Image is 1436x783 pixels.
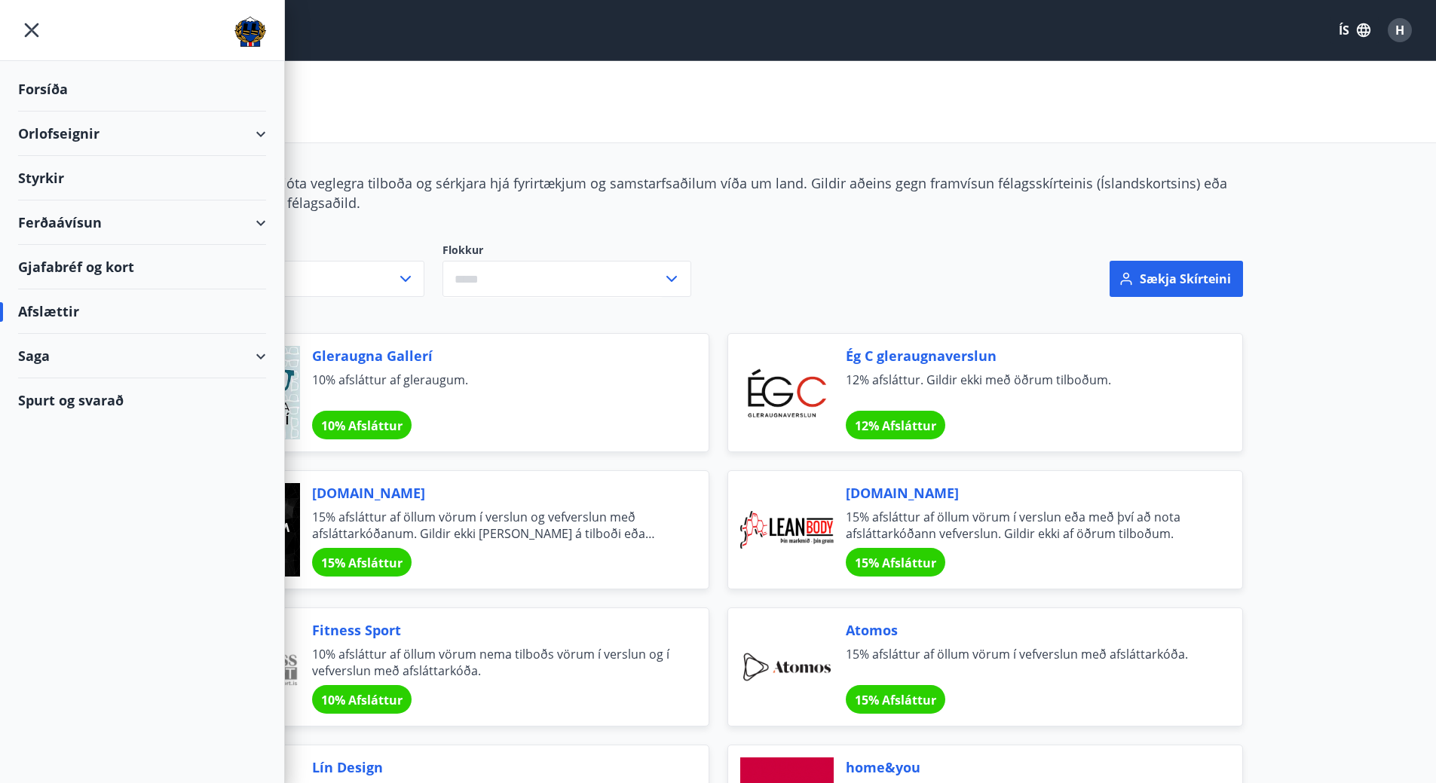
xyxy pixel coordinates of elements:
[1330,17,1379,44] button: ÍS
[321,417,403,434] span: 10% Afsláttur
[312,372,672,405] span: 10% afsláttur af gleraugum.
[855,417,936,434] span: 12% Afsláttur
[234,17,266,47] img: union_logo
[18,17,45,44] button: menu
[1382,12,1418,48] button: H
[855,555,936,571] span: 15% Afsláttur
[312,646,672,679] span: 10% afsláttur af öllum vörum nema tilboðs vörum í verslun og í vefverslun með afsláttarkóða.
[194,243,424,261] span: Svæði
[846,620,1206,640] span: Atomos
[18,112,266,156] div: Orlofseignir
[321,692,403,708] span: 10% Afsláttur
[846,646,1206,679] span: 15% afsláttur af öllum vörum í vefverslun með afsláttarkóða.
[18,156,266,200] div: Styrkir
[846,372,1206,405] span: 12% afsláttur. Gildir ekki með öðrum tilboðum.
[846,346,1206,366] span: Ég C gleraugnaverslun
[1395,22,1404,38] span: H
[321,555,403,571] span: 15% Afsláttur
[442,243,691,258] label: Flokkur
[18,289,266,334] div: Afslættir
[846,509,1206,542] span: 15% afsláttur af öllum vörum í verslun eða með því að nota afsláttarkóðann vefverslun. Gildir ekk...
[1110,261,1243,297] button: Sækja skírteini
[18,334,266,378] div: Saga
[194,174,1227,212] span: Félagsmenn njóta veglegra tilboða og sérkjara hjá fyrirtækjum og samstarfsaðilum víða um land. Gi...
[18,200,266,245] div: Ferðaávísun
[18,67,266,112] div: Forsíða
[312,346,672,366] span: Gleraugna Gallerí
[18,378,266,422] div: Spurt og svarað
[855,692,936,708] span: 15% Afsláttur
[846,757,1206,777] span: home&you
[312,509,672,542] span: 15% afsláttur af öllum vörum í verslun og vefverslun með afsláttarkóðanum. Gildir ekki [PERSON_NA...
[312,620,672,640] span: Fitness Sport
[312,757,672,777] span: Lín Design
[18,245,266,289] div: Gjafabréf og kort
[194,261,424,297] button: Allt
[846,483,1206,503] span: [DOMAIN_NAME]
[312,483,672,503] span: [DOMAIN_NAME]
